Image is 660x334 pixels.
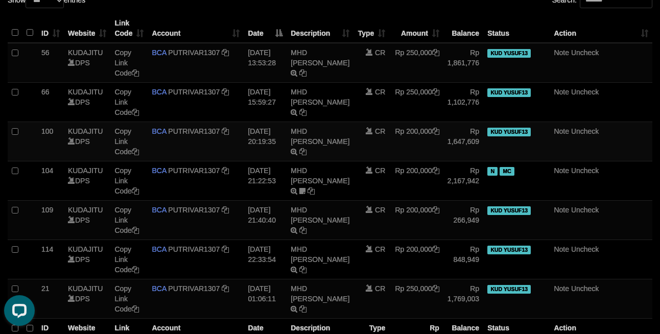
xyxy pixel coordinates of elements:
[443,82,483,122] td: Rp 1,102,776
[389,240,443,279] td: Rp 200,000
[443,122,483,161] td: Rp 1,647,609
[299,226,307,234] a: Copy MHD YUSUF to clipboard
[432,284,439,293] a: Copy Rp 250,000 to clipboard
[299,69,307,77] a: Copy MHD YUSUF to clipboard
[114,284,138,313] a: Copy Link Code
[389,43,443,83] td: Rp 250,000
[487,206,531,215] span: KUD YUSUF13
[152,206,166,214] span: BCA
[152,166,166,175] span: BCA
[389,14,443,43] th: Amount: activate to sort column ascending
[68,49,103,57] a: KUDAJITU
[432,49,439,57] a: Copy Rp 250,000 to clipboard
[500,167,514,176] span: Manually Checked by: aroRARE
[244,240,287,279] td: [DATE] 22:33:54
[487,128,531,136] span: KUD YUSUF13
[291,49,349,67] a: MHD [PERSON_NAME]
[37,14,64,43] th: ID: activate to sort column ascending
[222,284,229,293] a: Copy PUTRIVAR1307 to clipboard
[222,127,229,135] a: Copy PUTRIVAR1307 to clipboard
[487,88,531,97] span: KUD YUSUF13
[375,49,385,57] span: CR
[114,206,138,234] a: Copy Link Code
[432,206,439,214] a: Copy Rp 200,000 to clipboard
[299,266,307,274] a: Copy MHD YUSUF to clipboard
[168,284,220,293] a: PUTRIVAR1307
[487,167,498,176] span: Has Note
[244,161,287,200] td: [DATE] 21:22:53
[41,127,53,135] span: 100
[152,127,166,135] span: BCA
[68,88,103,96] a: KUDAJITU
[554,284,569,293] a: Note
[375,88,385,96] span: CR
[375,127,385,135] span: CR
[68,284,103,293] a: KUDAJITU
[41,49,50,57] span: 56
[287,14,353,43] th: Description: activate to sort column ascending
[41,284,50,293] span: 21
[291,206,349,224] a: MHD [PERSON_NAME]
[168,166,220,175] a: PUTRIVAR1307
[291,245,349,264] a: MHD [PERSON_NAME]
[114,88,138,116] a: Copy Link Code
[571,206,599,214] a: Uncheck
[244,14,287,43] th: Date: activate to sort column descending
[244,279,287,318] td: [DATE] 01:06:11
[152,284,166,293] span: BCA
[114,49,138,77] a: Copy Link Code
[571,284,599,293] a: Uncheck
[68,127,103,135] a: KUDAJITU
[168,245,220,253] a: PUTRIVAR1307
[68,245,103,253] a: KUDAJITU
[571,245,599,253] a: Uncheck
[244,43,287,83] td: [DATE] 13:53:28
[168,127,220,135] a: PUTRIVAR1307
[353,14,389,43] th: Type: activate to sort column ascending
[168,88,220,96] a: PUTRIVAR1307
[41,206,53,214] span: 109
[244,82,287,122] td: [DATE] 15:59:27
[443,200,483,240] td: Rp 266,949
[389,122,443,161] td: Rp 200,000
[432,88,439,96] a: Copy Rp 250,000 to clipboard
[222,206,229,214] a: Copy PUTRIVAR1307 to clipboard
[64,14,110,43] th: Website: activate to sort column ascending
[483,14,550,43] th: Status
[222,88,229,96] a: Copy PUTRIVAR1307 to clipboard
[487,49,531,58] span: KUD YUSUF13
[554,127,569,135] a: Note
[571,166,599,175] a: Uncheck
[244,200,287,240] td: [DATE] 21:40:40
[389,161,443,200] td: Rp 200,000
[64,200,110,240] td: DPS
[64,240,110,279] td: DPS
[308,187,315,195] a: Copy MHD YUSUF to clipboard
[550,14,652,43] th: Action: activate to sort column ascending
[432,166,439,175] a: Copy Rp 200,000 to clipboard
[41,166,53,175] span: 104
[554,166,569,175] a: Note
[375,245,385,253] span: CR
[168,206,220,214] a: PUTRIVAR1307
[299,148,307,156] a: Copy MHD YUSUF to clipboard
[487,285,531,294] span: KUD YUSUF13
[554,206,569,214] a: Note
[64,161,110,200] td: DPS
[291,88,349,106] a: MHD [PERSON_NAME]
[299,305,307,313] a: Copy MHD YUSUF to clipboard
[432,127,439,135] a: Copy Rp 200,000 to clipboard
[443,161,483,200] td: Rp 2,167,942
[114,127,138,156] a: Copy Link Code
[68,166,103,175] a: KUDAJITU
[291,166,349,185] a: MHD [PERSON_NAME]
[114,166,138,195] a: Copy Link Code
[64,82,110,122] td: DPS
[152,88,166,96] span: BCA
[443,14,483,43] th: Balance
[375,166,385,175] span: CR
[168,49,220,57] a: PUTRIVAR1307
[244,122,287,161] td: [DATE] 20:19:35
[291,127,349,146] a: MHD [PERSON_NAME]
[571,49,599,57] a: Uncheck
